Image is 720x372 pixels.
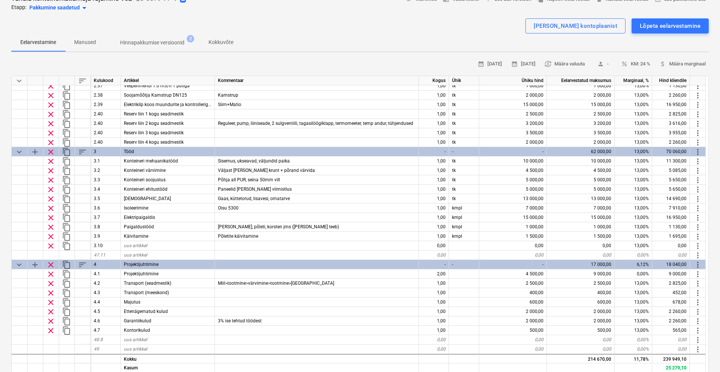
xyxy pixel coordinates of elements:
div: 16 950,00 [652,213,690,222]
span: Rohkem toiminguid [693,232,702,241]
div: 13,00% [615,109,652,119]
div: 13,00% [615,241,652,251]
div: 1,00 [419,222,449,232]
span: Dubleeri rida [62,166,71,175]
div: Eelarvestatud maksumus [547,76,615,85]
div: Kulukood [91,76,121,85]
div: [PERSON_NAME] kontoplaanist [534,21,617,31]
div: 5 000,00 [479,175,547,185]
div: 600,00 [479,298,547,307]
span: Eemalda rida [46,91,55,100]
div: 4.3 [91,288,121,298]
div: 0,00% [615,269,652,279]
span: Dubleeri rida [62,138,71,147]
div: 452,00 [652,288,690,298]
div: tk [449,81,479,91]
span: Dubleeri rida [62,241,71,251]
div: 6,12% [615,260,652,269]
span: Lisa reale alamkategooria [30,260,40,269]
span: Ahenda kategooria [15,260,24,269]
div: 3.9 [91,232,121,241]
div: 3.3 [91,175,121,185]
div: 5 650,00 [652,175,690,185]
div: 1 130,00 [652,222,690,232]
div: 13,00% [615,100,652,109]
div: 13,00% [615,128,652,138]
div: 1,00 [419,156,449,166]
div: tk [449,138,479,147]
div: 13,00% [615,307,652,316]
div: 678,00 [652,298,690,307]
div: 13,00% [615,194,652,203]
div: kmpl [449,232,479,241]
span: Rohkem toiminguid [693,82,702,91]
span: calendar_month [478,61,484,67]
div: 2.40 [91,109,121,119]
div: 2 000,00 [547,316,615,326]
span: Dubleeri rida [62,204,71,213]
span: Dubleeri rida [62,82,71,91]
div: 18 040,00 [652,260,690,269]
div: 3.4 [91,185,121,194]
div: kmpl [449,222,479,232]
div: 13,00% [615,326,652,335]
span: Eemalda rida [46,119,55,128]
div: 4 [91,260,121,269]
span: Rohkem toiminguid [693,119,702,128]
span: Rohkem toiminguid [693,91,702,100]
span: person [597,61,604,67]
div: kmpl [449,203,479,213]
div: 13,00% [615,185,652,194]
div: 7 000,00 [547,203,615,213]
span: Rohkem toiminguid [693,213,702,222]
span: Dubleeri rida [62,223,71,232]
div: 1,00 [419,316,449,326]
div: 16 950,00 [652,100,690,109]
div: 2 500,00 [547,279,615,288]
div: 3.10 [91,241,121,251]
div: 7 910,00 [652,203,690,213]
span: Eemalda rida [46,166,55,175]
div: 3 200,00 [479,119,547,128]
button: Määra marginaal [656,58,709,70]
div: 2,00 [419,269,449,279]
div: tk [449,185,479,194]
span: Eemalda rida [46,223,55,232]
span: Rohkem toiminguid [693,307,702,316]
div: 1,00 [419,166,449,175]
div: 2 500,00 [479,109,547,119]
div: 1,00 [419,213,449,222]
div: 13,00% [615,91,652,100]
span: Eemalda rida [46,147,55,156]
span: currency_exchange [545,61,551,67]
span: Eemalda rida [46,279,55,288]
div: kmpl [449,213,479,222]
div: 2 260,00 [652,307,690,316]
div: 2 500,00 [479,279,547,288]
div: 1 000,00 [479,222,547,232]
div: 2.40 [91,138,121,147]
span: Rohkem toiminguid [693,204,702,213]
span: Eemalda rida [46,260,55,269]
div: 13,00% [615,81,652,91]
div: 3 500,00 [547,128,615,138]
span: Sorteeri read tabelis [78,76,87,85]
div: - [449,260,479,269]
button: KM: 24 % [618,58,653,70]
div: 565,00 [652,326,690,335]
span: Dubleeri kategooriat [62,260,71,269]
span: KM: 24 % [621,60,650,68]
span: [DATE] [478,60,502,68]
span: Eemalda rida [46,82,55,91]
div: 14 690,00 [652,194,690,203]
span: Dubleeri rida [62,270,71,279]
div: 2.40 [91,128,121,138]
div: Kogus [419,76,449,85]
button: Määra valuuta [542,58,588,70]
div: 3.5 [91,194,121,203]
div: 2 000,00 [547,138,615,147]
div: 13,00% [615,316,652,326]
div: 4.4 [91,298,121,307]
button: - [591,58,615,70]
div: 3.7 [91,213,121,222]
